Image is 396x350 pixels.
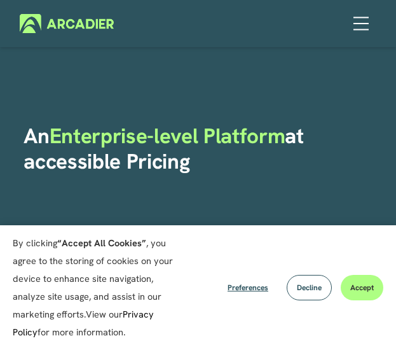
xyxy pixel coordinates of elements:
[287,275,332,300] button: Decline
[24,123,372,173] h1: An at accessible Pricing
[20,14,114,33] img: Arcadier
[332,289,396,350] iframe: Chat Widget
[228,283,268,293] span: Preferences
[57,237,146,249] strong: “Accept All Cookies”
[297,283,322,293] span: Decline
[13,234,186,341] p: By clicking , you agree to the storing of cookies on your device to enhance site navigation, anal...
[350,283,374,293] span: Accept
[50,122,285,150] span: Enterprise-level Platform
[341,275,383,300] button: Accept
[218,275,278,300] button: Preferences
